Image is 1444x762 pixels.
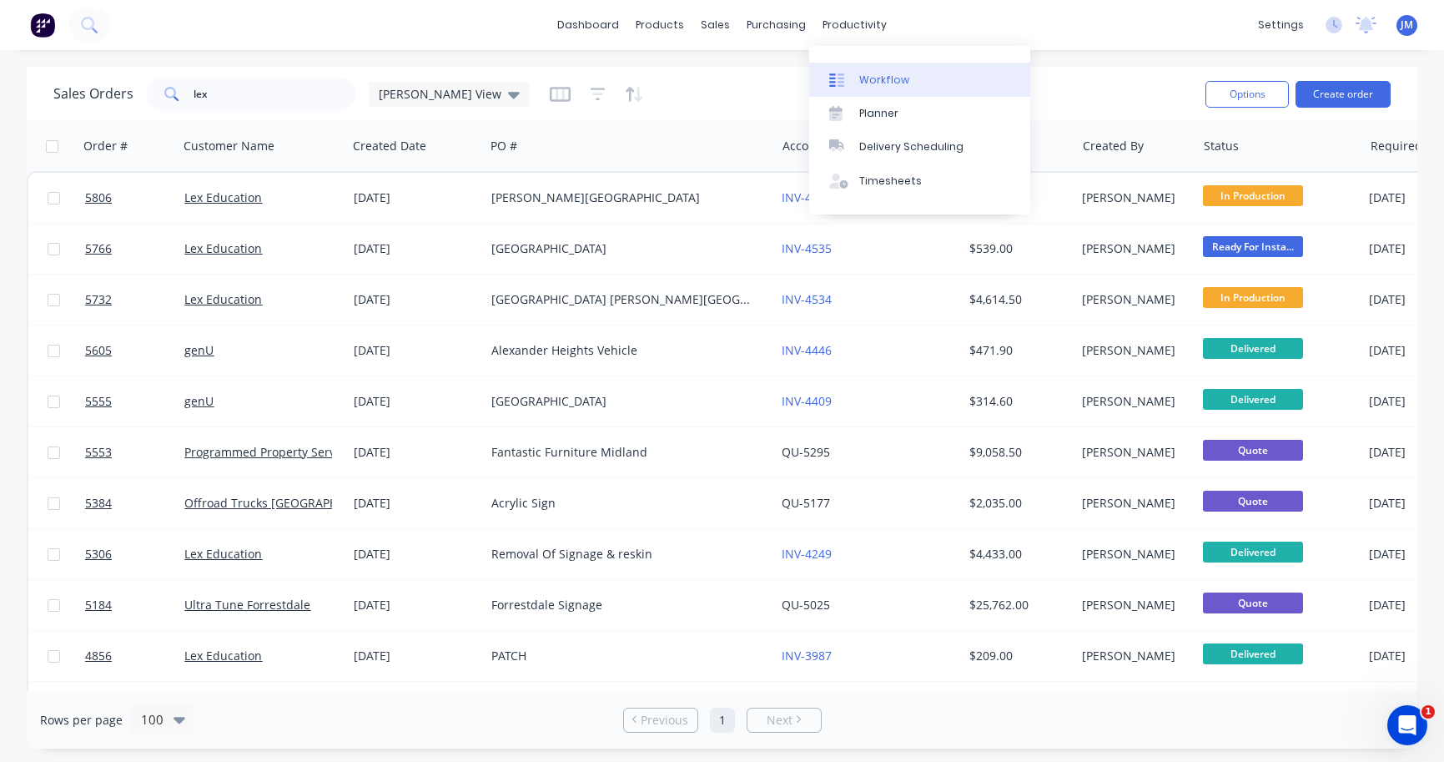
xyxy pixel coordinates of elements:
div: productivity [814,13,895,38]
a: QU-5295 [782,444,830,460]
a: INV-4409 [782,393,832,409]
a: Lex Education [184,291,262,307]
a: genU [184,393,214,409]
a: Workflow [809,63,1030,96]
span: JM [1401,18,1413,33]
div: Order # [83,138,128,154]
div: [PERSON_NAME] [1082,393,1185,410]
div: [DATE] [354,597,478,613]
div: [PERSON_NAME] [1082,597,1185,613]
a: Lex Education [184,648,262,664]
div: [DATE] [354,240,478,257]
a: Next page [747,712,821,729]
div: settings [1250,13,1312,38]
div: [PERSON_NAME] [1082,342,1185,359]
span: Quote [1203,491,1303,512]
span: 5384 [85,495,112,512]
a: Previous page [624,712,697,729]
div: $539.00 [969,240,1064,257]
a: INV-3987 [782,648,832,664]
a: INV-4548 [782,189,832,205]
span: Rows per page [40,712,123,729]
div: [DATE] [354,393,478,410]
div: Accounting Order # [782,138,893,154]
input: Search... [194,78,356,111]
a: dashboard [549,13,627,38]
a: Page 1 is your current page [710,708,735,733]
a: 4856 [85,631,184,681]
a: 5605 [85,325,184,376]
span: Next [767,712,792,729]
span: Delivered [1203,643,1303,664]
span: 1 [1421,705,1435,719]
div: $25,762.00 [969,597,1064,613]
div: products [627,13,692,38]
div: Timesheets [859,174,922,189]
a: 5384 [85,478,184,528]
span: Delivered [1203,338,1303,359]
span: Quote [1203,593,1303,613]
div: Forrestdale Signage [491,597,755,613]
span: In Production [1203,287,1303,308]
a: INV-4535 [782,240,832,256]
span: Delivered [1203,542,1303,563]
span: 4856 [85,648,112,664]
div: $471.90 [969,342,1064,359]
div: [PERSON_NAME] [1082,291,1185,308]
div: [DATE] [354,495,478,512]
div: [PERSON_NAME] [1082,546,1185,563]
a: Offroad Trucks [GEOGRAPHIC_DATA] [184,495,386,511]
span: 5184 [85,597,112,613]
div: [DATE] [354,546,478,563]
h1: Sales Orders [53,86,133,102]
div: Fantastic Furniture Midland [491,444,755,461]
div: [PERSON_NAME] [1082,495,1185,512]
a: 5766 [85,224,184,274]
a: 5732 [85,275,184,325]
div: Workflow [859,73,909,88]
div: Acrylic Sign [491,495,755,512]
div: [GEOGRAPHIC_DATA] [491,240,755,257]
ul: Pagination [616,708,828,733]
a: INV-4446 [782,342,832,358]
a: Programmed Property Services [184,444,357,460]
div: Removal Of Signage & reskin [491,546,755,563]
div: [PERSON_NAME] [1082,648,1185,664]
a: Timesheets [809,164,1030,198]
a: Ultra Tune Forrestdale [184,597,310,613]
span: In Production [1203,185,1303,206]
a: 5806 [85,173,184,223]
button: Options [1205,81,1289,108]
div: Alexander Heights Vehicle [491,342,755,359]
span: 5553 [85,444,112,461]
a: 5553 [85,427,184,477]
div: $4,614.50 [969,291,1064,308]
div: [DATE] [354,342,478,359]
span: 5306 [85,546,112,563]
div: Created By [1083,138,1144,154]
div: [PERSON_NAME] [1082,240,1185,257]
span: 5555 [85,393,112,410]
div: [GEOGRAPHIC_DATA] [491,393,755,410]
div: [DATE] [354,648,478,664]
a: 5184 [85,580,184,630]
div: [DATE] [354,291,478,308]
div: PATCH [491,648,755,664]
span: [PERSON_NAME] View [379,85,501,103]
div: [DATE] [354,189,478,206]
span: 5605 [85,342,112,359]
div: $2,035.00 [969,495,1064,512]
div: [GEOGRAPHIC_DATA] [PERSON_NAME][GEOGRAPHIC_DATA] [491,291,755,308]
a: QU-5177 [782,495,830,511]
div: $209.00 [969,648,1064,664]
div: $9,058.50 [969,444,1064,461]
div: PO # [491,138,517,154]
div: [PERSON_NAME][GEOGRAPHIC_DATA] [491,189,755,206]
a: 5306 [85,529,184,579]
div: sales [692,13,738,38]
a: Planner [809,97,1030,130]
div: [PERSON_NAME] [1082,444,1185,461]
iframe: Intercom live chat [1387,705,1427,745]
span: Delivered [1203,389,1303,410]
a: INV-4249 [782,546,832,562]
